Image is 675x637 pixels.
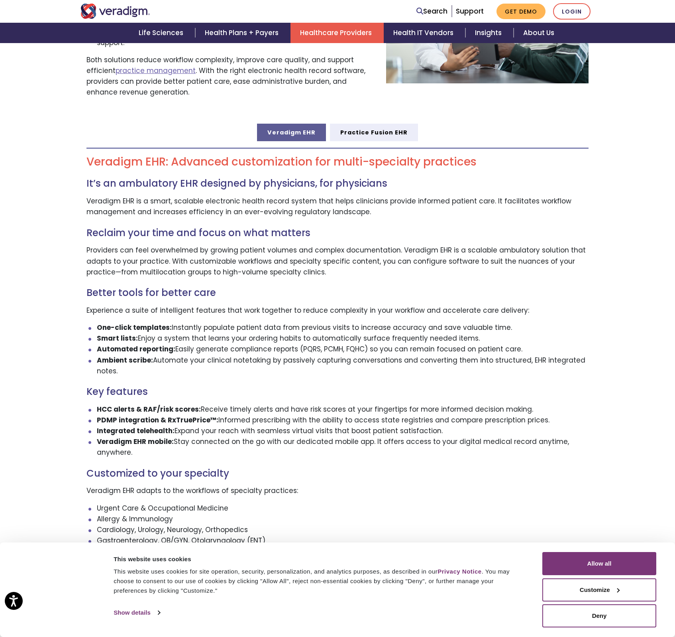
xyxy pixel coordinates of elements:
h3: Customized to your specialty [86,468,589,479]
strong: PDMP integration & RxTruePrice™: [97,415,218,425]
p: Both solutions reduce workflow complexity, improve care quality, and support efficient . With the... [86,55,374,98]
a: Practice Fusion EHR [330,124,418,141]
li: Urgent Care & Occupational Medicine [97,503,589,514]
li: Cardiology, Urology, Neurology, Orthopedics [97,525,589,535]
p: Veradigm EHR is a smart, scalable electronic health record system that helps clinicians provide i... [86,196,589,217]
strong: Smart lists: [97,333,138,343]
a: Healthcare Providers [290,23,384,43]
strong: Integrated telehealth: [97,426,175,436]
a: Health IT Vendors [384,23,465,43]
li: Instantly populate patient data from previous visits to increase accuracy and save valuable time. [97,322,589,333]
strong: Ambient scribe: [97,355,153,365]
h3: It’s an ambulatory EHR designed by physicians, for physicians [86,178,589,189]
li: Informed prescribing with the ability to access state registries and compare prescription prices. [97,415,589,426]
strong: Automated reporting: [97,344,175,354]
a: Veradigm EHR [257,124,326,141]
a: Show details [114,607,160,619]
a: Life Sciences [129,23,195,43]
a: Login [553,3,591,20]
strong: Veradigm EHR mobile: [97,437,174,446]
li: Gastroenterology, OB/GYN, Otolaryngology (ENT) [97,535,589,546]
a: Privacy Notice [438,568,481,575]
div: This website uses cookies [114,554,524,564]
li: Stay connected on the go with our dedicated mobile app. It offers access to your digital medical ... [97,436,589,458]
p: Providers can feel overwhelmed by growing patient volumes and complex documentation. Veradigm EHR... [86,245,589,278]
a: Get Demo [496,4,545,19]
li: Easily generate compliance reports (PQRS, PCMH, FQHC) so you can remain focused on patient care. [97,344,589,355]
button: Customize [542,578,656,602]
a: Search [416,6,447,17]
li: Receive timely alerts and have risk scores at your fingertips for more informed decision making. [97,404,589,415]
h2: Veradigm EHR: Advanced customization for multi-specialty practices [86,155,589,169]
p: Veradigm EHR adapts to the workflows of specialty practices: [86,485,589,496]
p: Experience a suite of intelligent features that work together to reduce complexity in your workfl... [86,305,589,316]
strong: HCC alerts & RAF/risk scores: [97,404,201,414]
h3: Better tools for better care [86,287,589,299]
img: Veradigm logo [80,4,150,19]
h3: Key features [86,386,589,398]
a: About Us [514,23,564,43]
li: Enjoy a system that learns your ordering habits to automatically surface frequently needed items. [97,333,589,344]
li: Expand your reach with seamless virtual visits that boost patient satisfaction. [97,426,589,436]
iframe: Drift Chat Widget [522,580,665,627]
a: practice management [116,66,196,75]
button: Allow all [542,552,656,575]
a: Health Plans + Payers [195,23,290,43]
div: This website uses cookies for site operation, security, personalization, and analytics purposes, ... [114,567,524,596]
h3: Reclaim your time and focus on what matters [86,227,589,239]
strong: One-click templates: [97,323,172,332]
a: Insights [465,23,514,43]
li: Allergy & Immunology [97,514,589,525]
li: Automate your clinical notetaking by passively capturing conversations and converting them into s... [97,355,589,377]
a: Support [456,6,484,16]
